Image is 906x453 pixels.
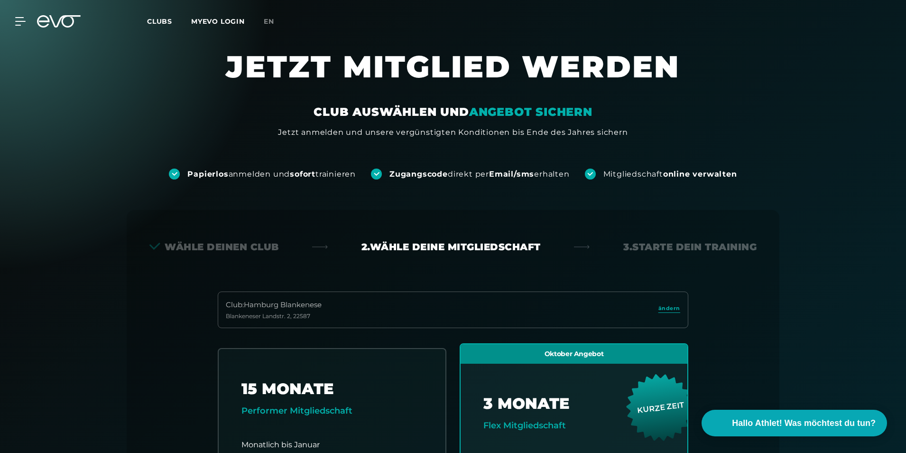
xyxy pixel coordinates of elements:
span: Clubs [147,17,172,26]
span: Hallo Athlet! Was möchtest du tun? [732,417,876,430]
strong: sofort [290,170,315,179]
div: Mitgliedschaft [603,169,737,179]
div: direkt per erhalten [389,169,569,179]
strong: online verwalten [663,170,737,179]
h1: JETZT MITGLIED WERDEN [168,47,738,104]
a: en [264,16,286,27]
div: 2. Wähle deine Mitgliedschaft [361,240,541,254]
a: Clubs [147,17,191,26]
em: ANGEBOT SICHERN [469,105,592,119]
div: Blankeneser Landstr. 2 , 22587 [226,312,322,320]
div: Club : Hamburg Blankenese [226,300,322,311]
a: MYEVO LOGIN [191,17,245,26]
span: ändern [658,304,680,312]
strong: Email/sms [489,170,534,179]
div: anmelden und trainieren [187,169,356,179]
div: CLUB AUSWÄHLEN UND [314,104,592,120]
span: en [264,17,274,26]
strong: Papierlos [187,170,228,179]
div: 3. Starte dein Training [623,240,757,254]
strong: Zugangscode [389,170,448,179]
div: Wähle deinen Club [149,240,279,254]
button: Hallo Athlet! Was möchtest du tun? [702,410,887,436]
a: ändern [658,304,680,315]
div: Jetzt anmelden und unsere vergünstigten Konditionen bis Ende des Jahres sichern [278,127,628,138]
